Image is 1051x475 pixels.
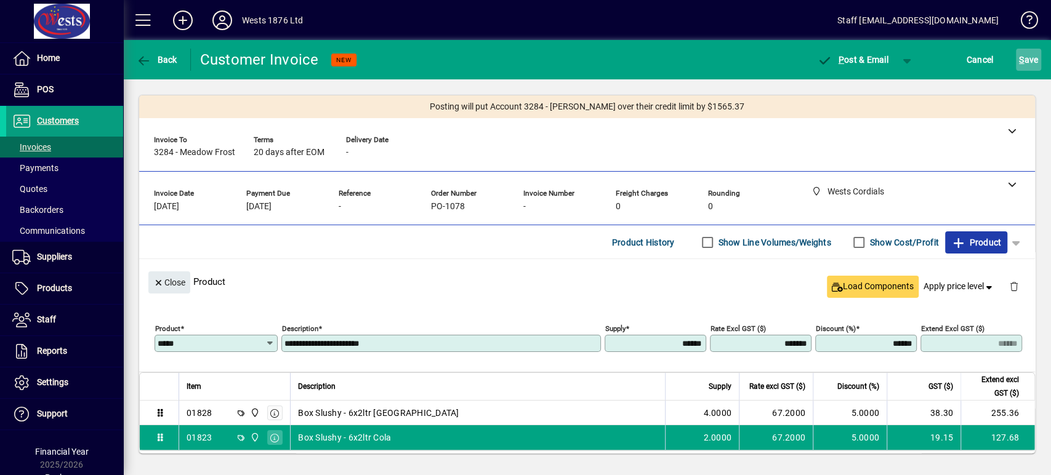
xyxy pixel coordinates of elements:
[203,9,242,31] button: Profile
[133,49,180,71] button: Back
[747,431,805,444] div: 67.2000
[716,236,831,249] label: Show Line Volumes/Weights
[346,148,348,158] span: -
[827,276,919,298] button: Load Components
[6,399,123,429] a: Support
[6,242,123,273] a: Suppliers
[123,49,191,71] app-page-header-button: Back
[708,202,713,212] span: 0
[6,273,123,304] a: Products
[12,163,58,173] span: Payments
[612,233,675,252] span: Product History
[837,10,999,30] div: Staff [EMAIL_ADDRESS][DOMAIN_NAME]
[967,50,994,70] span: Cancel
[155,324,180,333] mat-label: Product
[921,324,985,333] mat-label: Extend excl GST ($)
[35,447,89,457] span: Financial Year
[704,407,732,419] span: 4.0000
[154,202,179,212] span: [DATE]
[6,336,123,367] a: Reports
[839,55,844,65] span: P
[919,276,1000,298] button: Apply price level
[607,231,680,253] button: Product History
[37,53,60,63] span: Home
[254,148,324,158] span: 20 days after EOM
[6,137,123,158] a: Invoices
[339,202,341,212] span: -
[711,324,766,333] mat-label: Rate excl GST ($)
[832,280,914,293] span: Load Components
[837,380,879,393] span: Discount (%)
[153,273,185,293] span: Close
[945,231,1007,253] button: Product
[811,49,895,71] button: Post & Email
[1011,2,1036,42] a: Knowledge Base
[37,346,67,356] span: Reports
[704,431,732,444] span: 2.0000
[999,281,1029,292] app-page-header-button: Delete
[37,314,56,324] span: Staff
[247,431,261,444] span: Wests Cordials
[928,380,953,393] span: GST ($)
[37,252,72,261] span: Suppliers
[817,55,888,65] span: ost & Email
[12,226,85,236] span: Communications
[37,84,54,94] span: POS
[200,50,319,70] div: Customer Invoice
[336,56,352,64] span: NEW
[616,202,621,212] span: 0
[709,380,731,393] span: Supply
[1016,49,1041,71] button: Save
[187,431,212,444] div: 01823
[6,367,123,398] a: Settings
[813,425,887,450] td: 5.0000
[6,305,123,335] a: Staff
[968,373,1019,400] span: Extend excl GST ($)
[246,202,272,212] span: [DATE]
[163,9,203,31] button: Add
[430,100,744,113] span: Posting will put Account 3284 - [PERSON_NAME] over their credit limit by $1565.37
[6,220,123,241] a: Communications
[868,236,939,249] label: Show Cost/Profit
[148,271,190,293] button: Close
[6,178,123,199] a: Quotes
[999,271,1029,301] button: Delete
[1019,55,1024,65] span: S
[964,49,997,71] button: Cancel
[747,407,805,419] div: 67.2000
[242,10,303,30] div: Wests 1876 Ltd
[924,280,995,293] span: Apply price level
[431,202,465,212] span: PO-1078
[1019,50,1038,70] span: ave
[298,431,391,444] span: Box Slushy - 6x2ltr Cola
[12,142,51,152] span: Invoices
[887,425,960,450] td: 19.15
[951,233,1001,252] span: Product
[247,406,261,420] span: Wests Cordials
[37,283,72,293] span: Products
[12,205,63,215] span: Backorders
[6,74,123,105] a: POS
[298,407,459,419] span: Box Slushy - 6x2ltr [GEOGRAPHIC_DATA]
[139,259,1035,304] div: Product
[154,148,235,158] span: 3284 - Meadow Frost
[813,401,887,425] td: 5.0000
[145,276,193,287] app-page-header-button: Close
[187,380,201,393] span: Item
[298,380,336,393] span: Description
[136,55,177,65] span: Back
[749,380,805,393] span: Rate excl GST ($)
[960,425,1034,450] td: 127.68
[37,377,68,387] span: Settings
[37,116,79,126] span: Customers
[6,199,123,220] a: Backorders
[12,184,47,194] span: Quotes
[37,409,68,418] span: Support
[6,43,123,74] a: Home
[523,202,526,212] span: -
[887,401,960,425] td: 38.30
[605,324,626,333] mat-label: Supply
[6,158,123,178] a: Payments
[960,401,1034,425] td: 255.36
[282,324,318,333] mat-label: Description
